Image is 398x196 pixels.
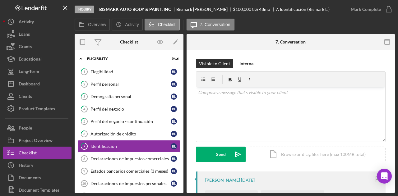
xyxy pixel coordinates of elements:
[19,171,41,185] div: Documents
[19,40,32,54] div: Grants
[78,153,180,165] a: 8Declaraciones de impuestos comercialesBL
[3,122,72,134] a: People
[78,115,180,128] a: 5Perfil del negocio - continuaciónBL
[3,65,72,78] button: Long-Term
[145,19,180,30] button: Checklist
[75,6,94,13] div: Inquiry
[171,93,177,100] div: B L
[199,59,230,68] div: Visible to Client
[239,59,255,68] div: Internal
[90,181,171,186] div: Declaraciones de impuestos personales.
[112,19,143,30] button: Activity
[3,134,72,147] button: Project Overview
[19,65,39,79] div: Long-Term
[171,69,177,75] div: B L
[78,177,180,190] a: 10Declaraciones de impuestos personales.BL
[176,7,233,12] div: Bismark [PERSON_NAME]
[171,118,177,125] div: B L
[233,7,251,12] span: $100,000
[171,143,177,149] div: B L
[87,57,163,61] div: ELIGIBILITY
[241,178,255,183] time: 2025-07-21 02:22
[171,131,177,137] div: B L
[78,66,180,78] a: 1ElegibilidadBL
[78,140,180,153] a: 7IdentificaciónBL
[19,28,30,42] div: Loans
[3,53,72,65] button: Educational
[83,107,86,111] tspan: 4
[19,90,32,104] div: Clients
[82,182,86,185] tspan: 10
[83,119,85,123] tspan: 5
[78,128,180,140] a: 6Autorización de créditoBL
[90,169,171,174] div: Estados bancarios comerciales (3 meses)
[90,69,171,74] div: Elegibilidad
[3,147,72,159] button: Checklist
[351,3,381,16] div: Mark Complete
[196,147,246,162] button: Send
[275,7,330,12] div: 7. Identificación (Bismark L.)
[19,103,55,116] div: Product Templates
[171,156,177,162] div: B L
[78,165,180,177] a: 9Estados bancarios comerciales (3 meses)BL
[83,132,86,136] tspan: 6
[19,78,40,92] div: Dashboard
[3,171,72,184] a: Documents
[3,90,72,103] button: Clients
[78,90,180,103] a: 3Demografía personalBL
[99,7,171,12] b: BISMARK AUTO BODY & PAINT, INC
[3,16,72,28] button: Activity
[216,147,226,162] div: Send
[83,82,85,86] tspan: 2
[83,94,85,98] tspan: 3
[171,106,177,112] div: B L
[3,103,72,115] button: Product Templates
[345,3,395,16] button: Mark Complete
[3,40,72,53] button: Grants
[252,7,258,12] div: 8 %
[19,134,53,148] div: Project Overview
[187,19,234,30] button: 7. Conversation
[168,57,179,61] div: 0 / 16
[196,59,233,68] button: Visible to Client
[3,78,72,90] button: Dashboard
[171,180,177,187] div: B L
[90,119,171,124] div: Perfil del negocio - continuación
[90,94,171,99] div: Demografía personal
[78,78,180,90] a: 2Perfil personalBL
[90,131,171,136] div: Autorización de crédito
[19,122,32,136] div: People
[90,82,171,87] div: Perfil personal
[125,22,139,27] label: Activity
[275,39,306,44] div: 7. Conversation
[120,39,138,44] div: Checklist
[19,147,37,161] div: Checklist
[19,53,42,67] div: Educational
[19,159,33,173] div: History
[83,144,86,148] tspan: 7
[83,70,85,74] tspan: 1
[75,19,110,30] button: Overview
[200,22,230,27] label: 7. Conversation
[83,169,85,173] tspan: 9
[90,107,171,112] div: Perfil del negocio
[377,169,392,184] div: Open Intercom Messenger
[3,28,72,40] button: Loans
[171,81,177,87] div: B L
[83,157,85,161] tspan: 8
[3,159,72,171] button: History
[171,168,177,174] div: B L
[78,103,180,115] a: 4Perfil del negocioBL
[19,16,34,30] div: Activity
[236,59,258,68] button: Internal
[259,7,270,12] div: 48 mo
